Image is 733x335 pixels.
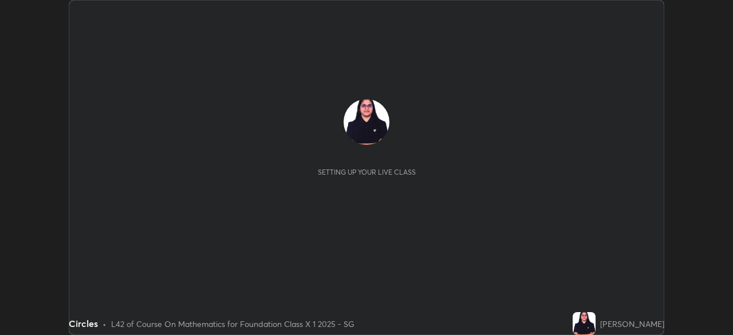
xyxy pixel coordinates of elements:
[573,312,596,335] img: 4717b03204d4450899e48175fba50994.jpg
[111,318,354,330] div: L42 of Course On Mathematics for Foundation Class X 1 2025 - SG
[344,99,389,145] img: 4717b03204d4450899e48175fba50994.jpg
[318,168,416,176] div: Setting up your live class
[600,318,664,330] div: [PERSON_NAME]
[69,317,98,330] div: Circles
[103,318,107,330] div: •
